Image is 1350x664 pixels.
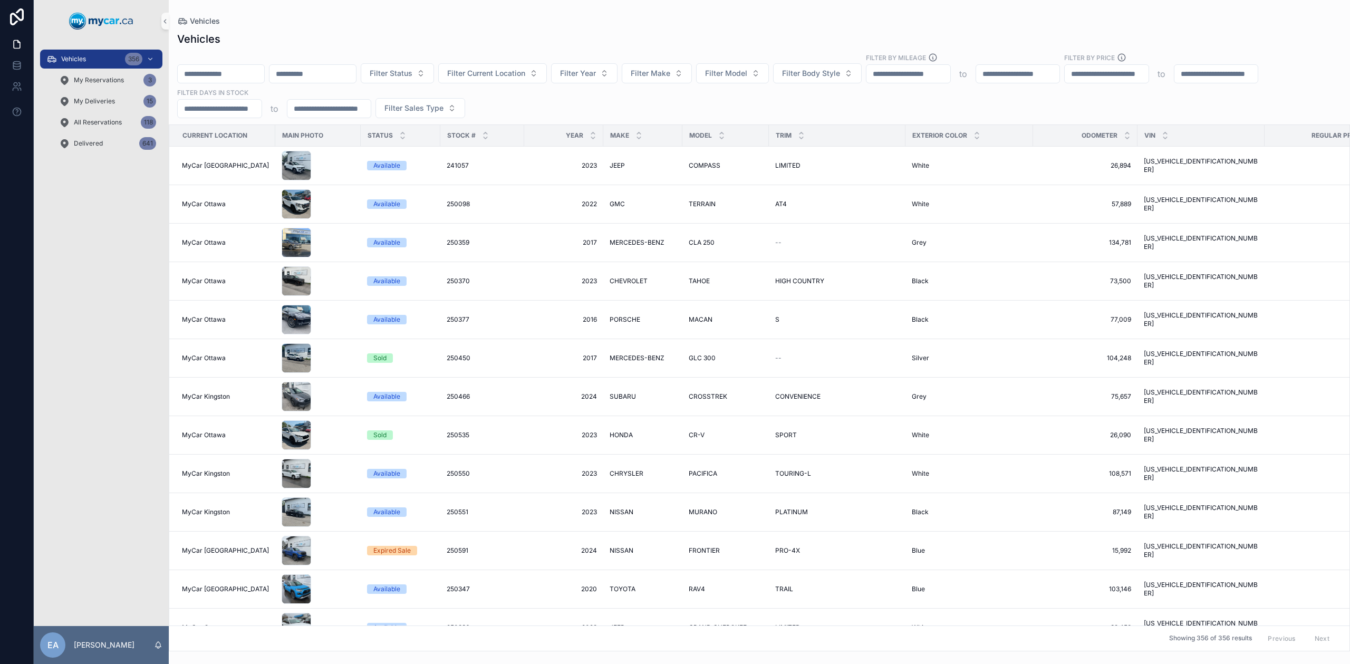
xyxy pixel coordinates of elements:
a: 57,889 [1039,200,1131,208]
span: NISSAN [610,546,633,555]
a: TAHOE [689,277,763,285]
a: 77,009 [1039,315,1131,324]
a: 26,090 [1039,431,1131,439]
label: FILTER BY PRICE [1064,53,1115,62]
div: Available [373,584,400,594]
a: 26,894 [1039,161,1131,170]
span: 250359 [447,238,469,247]
a: MACAN [689,315,763,324]
a: GMC [610,200,676,208]
a: Available [367,469,434,478]
a: TOYOTA [610,585,676,593]
a: Blue [912,546,1027,555]
span: Vehicles [190,16,220,26]
button: Select Button [438,63,547,83]
span: CROSSTREK [689,392,727,401]
a: 73,500 [1039,277,1131,285]
button: Select Button [696,63,769,83]
a: COMPASS [689,161,763,170]
a: 250450 [447,354,518,362]
span: 134,781 [1039,238,1131,247]
a: Expired Sale [367,546,434,555]
a: Blue [912,585,1027,593]
span: MURANO [689,508,717,516]
div: Available [373,199,400,209]
span: PACIFICA [689,469,717,478]
a: MyCar [GEOGRAPHIC_DATA] [182,585,269,593]
span: -- [775,238,782,247]
span: 2016 [531,315,597,324]
a: Sold [367,353,434,363]
a: MERCEDES-BENZ [610,354,676,362]
span: [US_VEHICLE_IDENTIFICATION_NUMBER] [1144,196,1258,213]
a: 250377 [447,315,518,324]
span: Filter Current Location [447,68,525,79]
a: CLA 250 [689,238,763,247]
img: App logo [69,13,133,30]
a: SUBARU [610,392,676,401]
a: 241057 [447,161,518,170]
button: Select Button [361,63,434,83]
span: [US_VEHICLE_IDENTIFICATION_NUMBER] [1144,350,1258,367]
span: Silver [912,354,929,362]
a: Available [367,276,434,286]
a: White [912,469,1027,478]
a: Grey [912,392,1027,401]
a: 2022 [531,200,597,208]
a: White [912,200,1027,208]
span: 2024 [531,546,597,555]
a: [US_VEHICLE_IDENTIFICATION_NUMBER] [1144,388,1258,405]
a: TOURING-L [775,469,899,478]
span: HONDA [610,431,633,439]
a: HIGH COUNTRY [775,277,899,285]
a: MyCar [GEOGRAPHIC_DATA] [182,546,269,555]
span: FRONTIER [689,546,720,555]
span: All Reservations [74,118,122,127]
a: 2024 [531,392,597,401]
a: TRAIL [775,585,899,593]
a: FRONTIER [689,546,763,555]
a: [US_VEHICLE_IDENTIFICATION_NUMBER] [1144,542,1258,559]
a: [US_VEHICLE_IDENTIFICATION_NUMBER] [1144,581,1258,598]
a: 250466 [447,392,518,401]
div: Available [373,276,400,286]
a: 75,657 [1039,392,1131,401]
span: [US_VEHICLE_IDENTIFICATION_NUMBER] [1144,311,1258,328]
span: Filter Year [560,68,596,79]
a: MyCar Ottawa [182,354,269,362]
a: Available [367,507,434,517]
div: 3 [143,74,156,86]
span: 2023 [531,508,597,516]
a: [US_VEHICLE_IDENTIFICATION_NUMBER] [1144,465,1258,482]
a: MyCar Kingston [182,469,269,478]
a: CONVENIENCE [775,392,899,401]
a: 250347 [447,585,518,593]
a: 2023 [531,161,597,170]
span: 2020 [531,585,597,593]
span: Filter Body Style [782,68,840,79]
span: MyCar Kingston [182,392,230,401]
a: 2023 [531,431,597,439]
a: CR-V [689,431,763,439]
span: MyCar Ottawa [182,431,226,439]
a: Sold [367,430,434,440]
a: Delivered641 [53,134,162,153]
a: AT4 [775,200,899,208]
a: 103,146 [1039,585,1131,593]
button: Select Button [773,63,862,83]
span: Filter Status [370,68,412,79]
span: 2017 [531,238,597,247]
a: MyCar Ottawa [182,277,269,285]
a: [US_VEHICLE_IDENTIFICATION_NUMBER] [1144,234,1258,251]
a: [US_VEHICLE_IDENTIFICATION_NUMBER] [1144,157,1258,174]
span: 250098 [447,200,470,208]
a: White [912,161,1027,170]
div: 118 [141,116,156,129]
a: GLC 300 [689,354,763,362]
